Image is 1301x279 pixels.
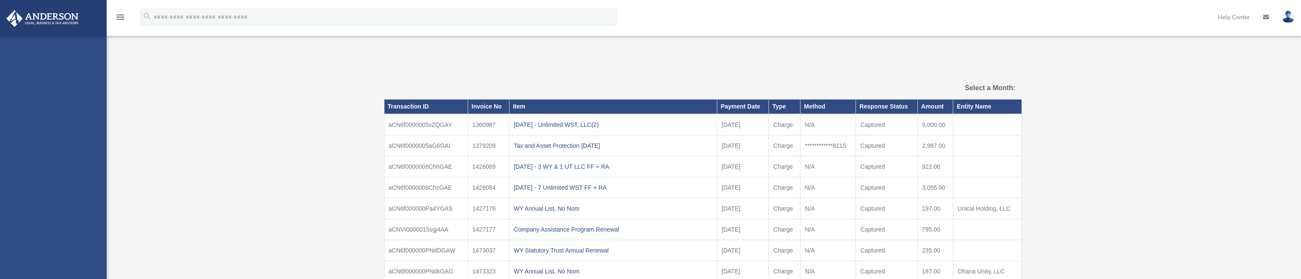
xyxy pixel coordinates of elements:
td: [DATE] [717,135,769,156]
td: Charge [769,219,800,240]
td: Captured [856,177,917,198]
td: Captured [856,219,917,240]
td: N/A [800,177,856,198]
th: Item [509,100,717,114]
td: Charge [769,240,800,261]
img: Anderson Advisors Platinum Portal [4,10,81,27]
th: Response Status [856,100,917,114]
td: 1427177 [468,219,509,240]
td: aCN6f0000008ChcGAE [384,177,468,198]
td: N/A [800,219,856,240]
div: WY Statutory Trust Annual Renewal [514,244,713,256]
td: 3,055.00 [917,177,953,198]
label: Select a Month: [922,82,1015,94]
td: aCN6f0000005vZQGAY [384,114,468,135]
td: 795.00 [917,219,953,240]
td: aCN6f000000Pa4YGAS [384,198,468,219]
div: Tax and Asset Protection [DATE] [514,140,713,152]
td: [DATE] [717,240,769,261]
th: Entity Name [953,100,1022,114]
td: N/A [800,240,856,261]
td: Charge [769,135,800,156]
td: Unical Holding, LLC [953,198,1022,219]
th: Invoice No [468,100,509,114]
div: [DATE] - Unlimited WST, LLC(2) [514,119,713,131]
td: Captured [856,114,917,135]
td: Charge [769,177,800,198]
td: Charge [769,198,800,219]
td: N/A [800,156,856,177]
div: Company Assistance Program Renewal [514,223,713,235]
td: [DATE] [717,156,769,177]
th: Payment Date [717,100,769,114]
td: 2,997.00 [917,135,953,156]
div: [DATE] - 3 WY & 1 UT LLC FF + RA [514,161,713,173]
img: User Pic [1282,11,1295,23]
i: menu [115,12,125,22]
td: 9,000.00 [917,114,953,135]
th: Transaction ID [384,100,468,114]
td: 1360987 [468,114,509,135]
td: 197.00 [917,198,953,219]
td: 922.00 [917,156,953,177]
td: 1473037 [468,240,509,261]
td: Charge [769,156,800,177]
td: 235.00 [917,240,953,261]
div: WY Annual List, No Nom [514,203,713,214]
td: [DATE] [717,198,769,219]
th: Amount [917,100,953,114]
td: 1426069 [468,156,509,177]
td: aCN6f000000PNdDGAW [384,240,468,261]
td: [DATE] [717,114,769,135]
td: [DATE] [717,219,769,240]
td: Captured [856,240,917,261]
div: [DATE] - 7 Unlimited WST FF + RA [514,182,713,194]
div: WY Annual List, No Nom [514,265,713,277]
td: Charge [769,114,800,135]
a: menu [115,15,125,22]
th: Type [769,100,800,114]
i: search [143,12,152,21]
td: Captured [856,198,917,219]
td: N/A [800,198,856,219]
th: Method [800,100,856,114]
td: N/A [800,114,856,135]
td: 1379209 [468,135,509,156]
td: aCN6f0000008ChhGAE [384,156,468,177]
td: 1427176 [468,198,509,219]
td: Captured [856,156,917,177]
td: [DATE] [717,177,769,198]
td: 1426084 [468,177,509,198]
td: Captured [856,135,917,156]
td: aCNVI0000015sgj4AA [384,219,468,240]
td: aCN6f0000005aG6GAI [384,135,468,156]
